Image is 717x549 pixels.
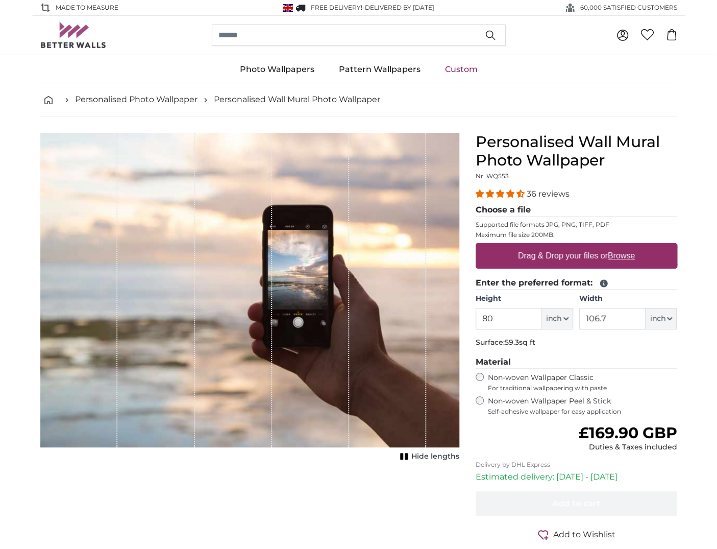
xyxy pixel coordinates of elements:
[228,56,327,83] a: Photo Wallpapers
[579,294,677,304] label: Width
[608,251,635,260] u: Browse
[476,133,677,170] h1: Personalised Wall Mural Photo Wallpaper
[476,471,677,483] p: Estimated delivery: [DATE] - [DATE]
[552,498,600,508] span: Add to cart
[546,314,561,324] span: inch
[365,4,434,11] span: Delivered by [DATE]
[40,83,677,116] nav: breadcrumbs
[411,451,459,462] span: Hide lengths
[542,308,573,329] button: inch
[488,396,677,416] label: Non-woven Wallpaper Peel & Stick
[505,338,535,347] span: 59.3sq ft
[553,529,615,541] span: Add to Wishlist
[476,528,677,541] button: Add to Wishlist
[75,93,197,106] a: Personalised Photo Wallpaper
[476,461,677,469] p: Delivery by DHL Express
[476,338,677,348] p: Surface:
[327,56,433,83] a: Pattern Wallpapers
[476,221,677,229] p: Supported file formats JPG, PNG, TIFF, PDF
[40,133,459,464] div: 1 of 1
[513,246,638,266] label: Drag & Drop your files or
[476,189,527,199] span: 4.31 stars
[476,491,677,516] button: Add to cart
[476,356,677,369] legend: Material
[488,408,677,416] span: Self-adhesive wallpaper for easy application
[646,308,677,329] button: inch
[488,373,677,392] label: Non-woven Wallpaper Classic
[476,172,509,180] span: Nr. WQ553
[488,384,677,392] span: For traditional wallpapering with paste
[580,3,677,12] span: 60,000 SATISFIED CUSTOMERS
[527,189,570,199] span: 36 reviews
[650,314,665,324] span: inch
[362,4,434,11] span: -
[476,294,573,304] label: Height
[578,442,677,452] div: Duties & Taxes included
[311,4,362,11] span: FREE delivery!
[476,277,677,290] legend: Enter the preferred format:
[397,449,459,464] button: Hide lengths
[283,4,293,12] img: United Kingdom
[214,93,380,106] a: Personalised Wall Mural Photo Wallpaper
[476,231,677,239] p: Maximum file size 200MB.
[476,204,677,217] legend: Choose a file
[56,3,118,12] span: Made to Measure
[578,423,677,442] span: £169.90 GBP
[433,56,490,83] a: Custom
[40,22,107,48] img: Betterwalls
